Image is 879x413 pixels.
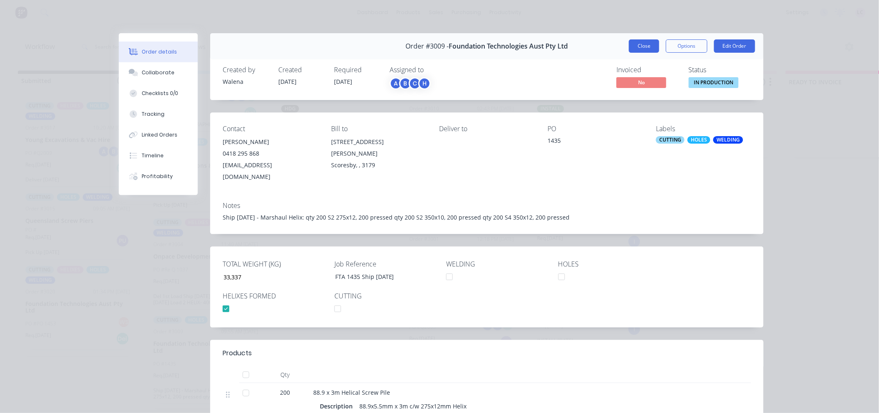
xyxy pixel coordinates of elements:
[119,125,198,145] button: Linked Orders
[689,77,739,88] span: IN PRODUCTION
[331,159,426,171] div: Scoresby, , 3179
[334,291,438,301] label: CUTTING
[278,78,297,86] span: [DATE]
[313,389,390,396] span: 88.9 x 3m Helical Screw Pile
[629,39,659,53] button: Close
[666,39,707,53] button: Options
[119,145,198,166] button: Timeline
[142,173,173,180] div: Profitability
[119,42,198,62] button: Order details
[439,125,535,133] div: Deliver to
[223,159,318,183] div: [EMAIL_ADDRESS][DOMAIN_NAME]
[399,77,412,90] div: B
[616,66,679,74] div: Invoiced
[689,77,739,90] button: IN PRODUCTION
[223,136,318,183] div: [PERSON_NAME]0418 295 868[EMAIL_ADDRESS][DOMAIN_NAME]
[656,136,685,144] div: CUTTING
[390,77,431,90] button: ABCH
[334,259,438,269] label: Job Reference
[329,271,432,283] div: FTA 1435 Ship [DATE]
[334,66,380,74] div: Required
[119,83,198,104] button: Checklists 0/0
[406,42,449,50] span: Order #3009 -
[331,136,426,159] div: [STREET_ADDRESS][PERSON_NAME]
[223,77,268,86] div: Walena
[356,400,470,412] div: 88.9x5.5mm x 3m c/w 275x12mm Helix
[223,136,318,148] div: [PERSON_NAME]
[223,202,751,210] div: Notes
[548,136,643,148] div: 1435
[320,400,356,412] div: Description
[278,66,324,74] div: Created
[119,166,198,187] button: Profitability
[142,131,178,139] div: Linked Orders
[390,66,473,74] div: Assigned to
[223,348,252,358] div: Products
[223,148,318,159] div: 0418 295 868
[223,213,751,222] div: Ship [DATE] - Marshaul Helix: qty 200 S2 275x12, 200 pressed qty 200 S2 350x10, 200 pressed qty 2...
[689,66,751,74] div: Status
[142,90,179,97] div: Checklists 0/0
[260,367,310,383] div: Qty
[687,136,710,144] div: HOLES
[714,39,755,53] button: Edit Order
[390,77,402,90] div: A
[223,66,268,74] div: Created by
[449,42,568,50] span: Foundation Technologies Aust Pty Ltd
[331,136,426,171] div: [STREET_ADDRESS][PERSON_NAME]Scoresby, , 3179
[280,388,290,397] span: 200
[418,77,431,90] div: H
[217,271,327,283] input: Enter number...
[142,69,175,76] div: Collaborate
[616,77,666,88] span: No
[331,125,426,133] div: Bill to
[119,104,198,125] button: Tracking
[142,110,165,118] div: Tracking
[409,77,421,90] div: C
[713,136,743,144] div: WELDING
[656,125,751,133] div: Labels
[119,62,198,83] button: Collaborate
[223,125,318,133] div: Contact
[446,259,550,269] label: WELDING
[558,259,662,269] label: HOLES
[142,152,164,159] div: Timeline
[548,125,643,133] div: PO
[142,48,177,56] div: Order details
[334,78,352,86] span: [DATE]
[223,291,327,301] label: HELIXES FORMED
[223,259,327,269] label: TOTAL WEIGHT (KG)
